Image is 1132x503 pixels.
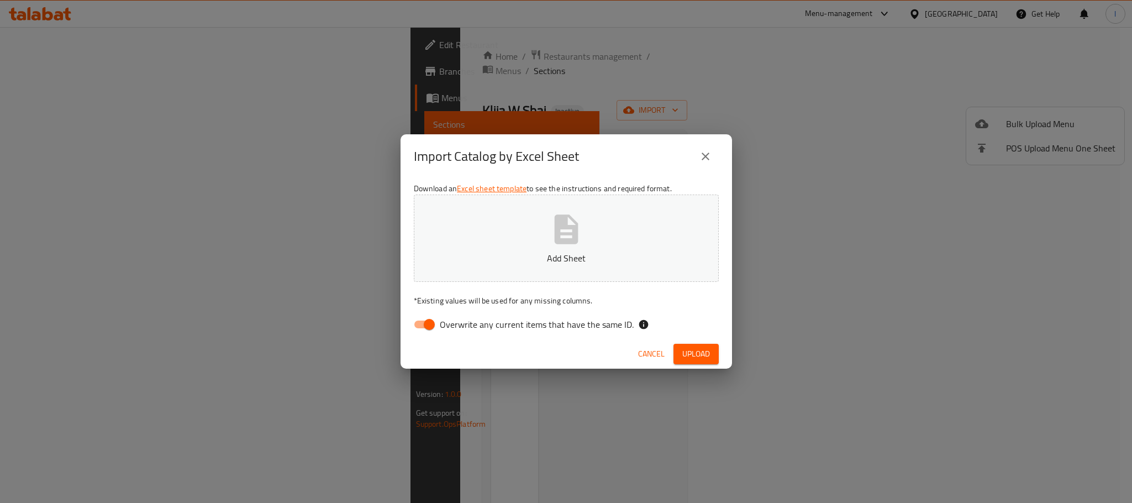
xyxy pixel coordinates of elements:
p: Existing values will be used for any missing columns. [414,295,719,306]
h2: Import Catalog by Excel Sheet [414,148,579,165]
div: Download an to see the instructions and required format. [401,179,732,339]
a: Excel sheet template [457,181,526,196]
p: Add Sheet [431,252,702,265]
svg: If the overwrite option isn't selected, then the items that match an existing ID will be ignored ... [638,319,649,330]
button: close [692,143,719,170]
button: Add Sheet [414,195,719,282]
button: Upload [673,344,719,364]
span: Upload [682,347,710,361]
span: Cancel [638,347,665,361]
span: Overwrite any current items that have the same ID. [440,318,634,331]
button: Cancel [634,344,669,364]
